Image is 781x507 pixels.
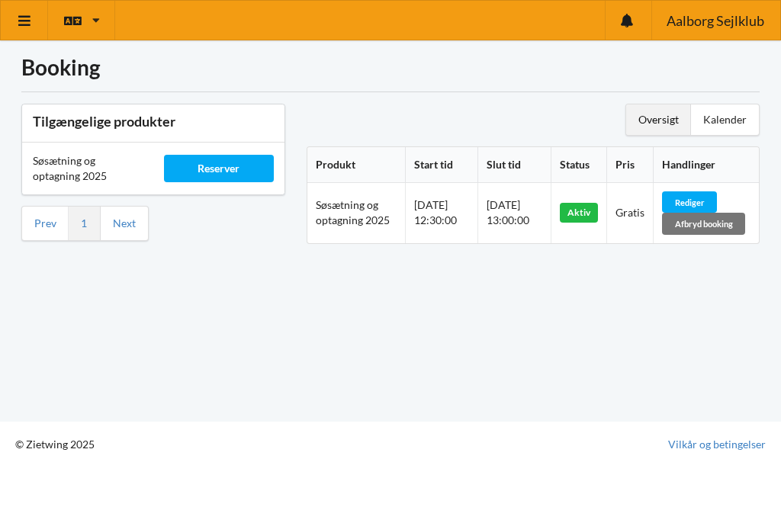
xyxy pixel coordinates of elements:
[626,104,691,135] div: Oversigt
[668,437,766,452] a: Vilkår og betingelser
[606,147,653,183] th: Pris
[164,155,274,182] div: Reserver
[691,104,759,135] div: Kalender
[615,206,644,219] span: Gratis
[662,191,717,213] div: Rediger
[487,198,529,226] span: [DATE] 13:00:00
[316,198,390,226] span: Søsætning og optagning 2025
[653,147,759,183] th: Handlinger
[477,147,551,183] th: Slut tid
[21,53,760,81] h1: Booking
[662,213,745,234] div: Afbryd booking
[560,203,598,223] div: Aktiv
[81,217,87,230] a: 1
[414,198,457,226] span: [DATE] 12:30:00
[551,147,606,183] th: Status
[22,143,153,194] div: Søsætning og optagning 2025
[34,217,56,230] a: Prev
[33,113,274,130] h3: Tilgængelige produkter
[667,14,764,27] span: Aalborg Sejlklub
[113,217,136,230] a: Next
[405,147,478,183] th: Start tid
[307,147,405,183] th: Produkt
